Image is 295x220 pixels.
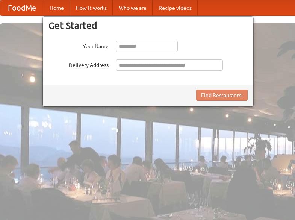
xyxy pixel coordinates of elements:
[48,59,109,69] label: Delivery Address
[44,0,70,15] a: Home
[0,0,44,15] a: FoodMe
[196,90,248,101] button: Find Restaurants!
[153,0,198,15] a: Recipe videos
[48,41,109,50] label: Your Name
[48,20,248,31] h3: Get Started
[70,0,113,15] a: How it works
[113,0,153,15] a: Who we are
